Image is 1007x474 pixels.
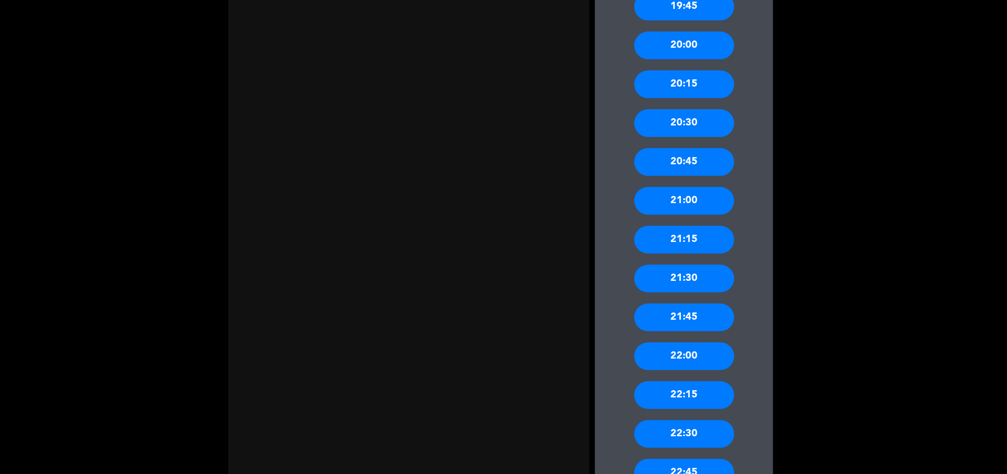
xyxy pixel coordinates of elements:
div: 21:00 [634,187,734,215]
div: 22:00 [634,342,734,370]
div: 20:30 [634,109,734,137]
div: 21:30 [634,265,734,293]
div: 22:30 [634,420,734,448]
div: 20:00 [634,32,734,59]
div: 21:45 [634,304,734,331]
div: 20:15 [634,70,734,98]
div: 20:45 [634,148,734,176]
div: 22:15 [634,381,734,409]
div: 21:15 [634,226,734,254]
